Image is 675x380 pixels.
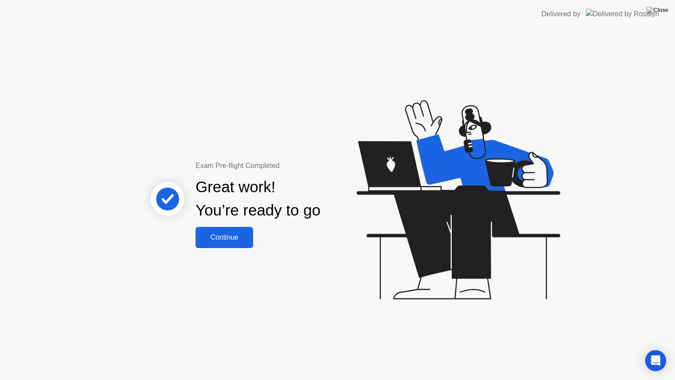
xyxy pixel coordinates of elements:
[198,234,250,241] div: Continue
[196,227,253,248] button: Continue
[196,175,320,222] div: Great work! You’re ready to go
[645,350,666,371] div: Open Intercom Messenger
[196,161,377,171] div: Exam Pre-flight Completed
[586,9,659,19] img: Delivered by Rosalyn
[541,9,581,19] div: Delivered by
[646,7,668,14] img: Close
